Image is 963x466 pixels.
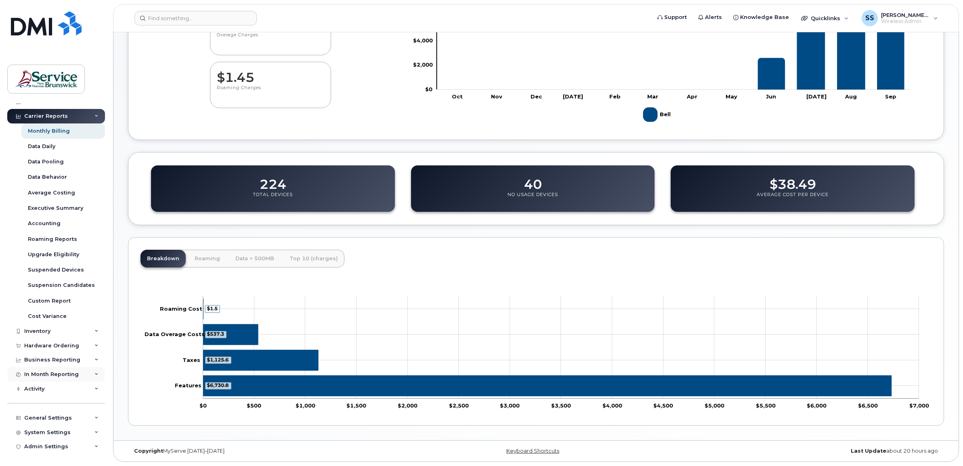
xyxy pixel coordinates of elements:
[740,13,789,21] span: Knowledge Base
[413,37,433,44] tspan: $4,000
[654,402,673,409] tspan: $4,500
[175,382,201,389] tspan: Features
[643,104,672,125] g: Bell
[728,9,795,25] a: Knowledge Base
[134,11,257,25] input: Find something...
[217,62,324,85] dd: $1.45
[865,13,874,23] span: SS
[398,402,418,409] tspan: $2,000
[881,18,929,25] span: Wireless Admin
[811,15,840,21] span: Quicklinks
[881,12,929,18] span: [PERSON_NAME] (DH/MS)
[686,93,697,100] tspan: Apr
[756,402,776,409] tspan: $5,500
[858,402,878,409] tspan: $6,500
[602,402,622,409] tspan: $4,000
[795,10,854,26] div: Quicklinks
[726,93,738,100] tspan: May
[524,169,542,192] dd: 40
[160,305,202,311] tspan: Roaming Cost
[141,250,186,267] a: Breakdown
[705,402,724,409] tspan: $5,000
[207,331,224,337] tspan: $537.3
[134,448,163,454] strong: Copyright
[770,169,816,192] dd: $38.49
[207,357,229,363] tspan: $1,125.6
[199,402,207,409] tspan: $0
[491,93,502,100] tspan: Nov
[413,62,433,68] tspan: $2,000
[506,448,559,454] a: Keyboard Shortcuts
[664,13,687,21] span: Support
[203,299,892,396] g: Series
[672,448,944,454] div: about 20 hours ago
[347,402,367,409] tspan: $1,500
[652,9,692,25] a: Support
[283,250,344,267] a: Top 10 (charges)
[253,192,293,206] p: Total Devices
[425,86,432,92] tspan: $0
[909,402,929,409] tspan: $7,000
[692,9,728,25] a: Alerts
[217,32,324,46] p: Overage Charges
[806,93,827,100] tspan: [DATE]
[609,93,621,100] tspan: Feb
[551,402,571,409] tspan: $3,500
[757,192,829,206] p: Average Cost Per Device
[563,93,583,100] tspan: [DATE]
[845,93,857,100] tspan: Aug
[807,402,827,409] tspan: $6,000
[145,296,929,408] g: Chart
[247,402,262,409] tspan: $500
[851,448,886,454] strong: Last Update
[452,93,463,100] tspan: Oct
[229,250,281,267] a: Data > 500MB
[500,402,520,409] tspan: $3,000
[128,448,400,454] div: MyServe [DATE]–[DATE]
[183,356,200,363] tspan: Taxes
[508,192,558,206] p: No Usage Devices
[647,93,658,100] tspan: Mar
[188,250,227,267] a: Roaming
[296,402,315,409] tspan: $1,000
[643,104,672,125] g: Legend
[145,331,205,337] tspan: Data Overage Costs
[766,93,776,100] tspan: Jun
[207,382,229,388] tspan: $6,730.8
[449,402,469,409] tspan: $2,500
[885,93,896,100] tspan: Sep
[207,305,218,311] tspan: $1.5
[705,13,722,21] span: Alerts
[260,169,286,192] dd: 224
[856,10,944,26] div: Skinner, Sheena (DH/MS)
[531,93,542,100] tspan: Dec
[217,85,324,99] p: Roaming Charges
